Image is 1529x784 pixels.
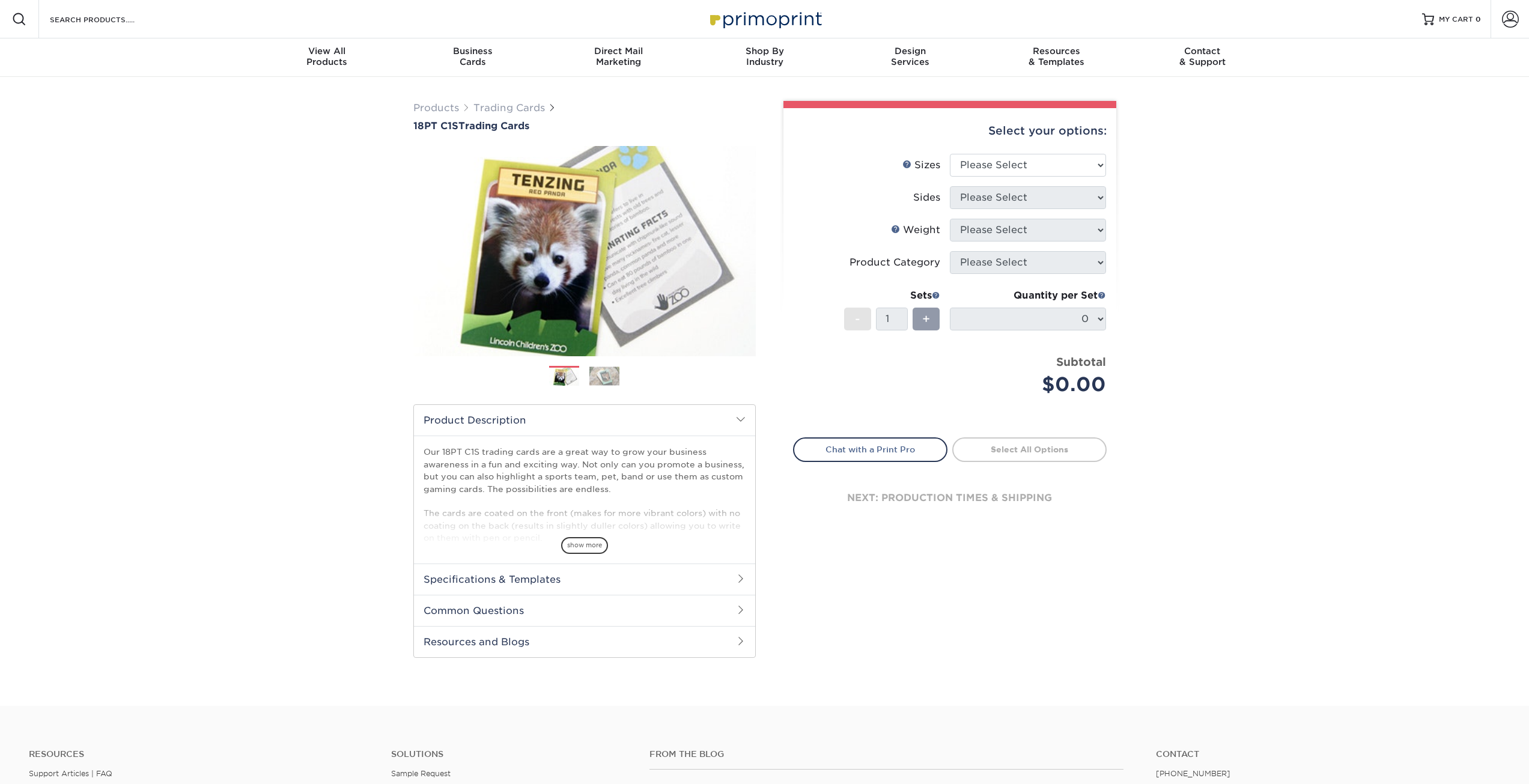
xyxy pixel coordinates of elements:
a: Products [413,102,459,114]
span: Resources [983,46,1129,56]
a: [PHONE_NUMBER] [1156,769,1230,778]
img: Trading Cards 01 [549,366,579,387]
a: Sample Request [391,769,451,778]
span: Business [400,46,546,56]
a: BusinessCards [400,38,546,77]
a: Shop ByIndustry [692,38,837,77]
div: Quantity per Set [950,288,1106,303]
div: & Support [1129,46,1275,67]
div: Industry [692,46,837,67]
div: & Templates [983,46,1129,67]
span: View All [254,46,400,56]
a: Trading Cards [473,102,545,114]
h2: Common Questions [414,595,755,626]
h1: Trading Cards [413,120,756,132]
div: Sizes [902,158,940,172]
img: Primoprint [705,6,825,32]
span: 18PT C1S [413,120,458,132]
a: Direct MailMarketing [546,38,692,77]
span: Contact [1129,46,1275,56]
div: Product Category [850,255,940,270]
div: Sides [913,190,940,205]
a: Contact& Support [1129,38,1275,77]
span: Design [837,46,983,56]
h4: From the Blog [649,749,1124,759]
span: - [855,310,860,328]
a: 18PT C1STrading Cards [413,120,756,132]
a: Support Articles | FAQ [29,769,112,778]
span: Shop By [692,46,837,56]
h2: Product Description [414,405,755,436]
div: Sets [844,288,940,303]
span: MY CART [1439,14,1473,25]
a: Contact [1156,749,1500,759]
a: Select All Options [952,437,1107,461]
span: + [922,310,930,328]
span: show more [561,537,608,553]
strong: Subtotal [1056,355,1106,368]
input: SEARCH PRODUCTS..... [49,12,166,26]
div: Select your options: [793,108,1107,154]
div: Marketing [546,46,692,67]
span: 0 [1476,15,1481,23]
a: View AllProducts [254,38,400,77]
div: Products [254,46,400,67]
span: Direct Mail [546,46,692,56]
div: Weight [891,223,940,237]
div: $0.00 [959,370,1106,399]
h2: Specifications & Templates [414,564,755,595]
a: Chat with a Print Pro [793,437,947,461]
h4: Solutions [391,749,631,759]
div: next: production times & shipping [793,462,1107,534]
div: Services [837,46,983,67]
div: Cards [400,46,546,67]
p: Our 18PT C1S trading cards are a great way to grow your business awareness in a fun and exciting ... [424,446,746,544]
a: Resources& Templates [983,38,1129,77]
a: DesignServices [837,38,983,77]
img: Trading Cards 02 [589,366,619,385]
h4: Resources [29,749,373,759]
img: 18PT C1S 01 [413,133,756,369]
h2: Resources and Blogs [414,626,755,657]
